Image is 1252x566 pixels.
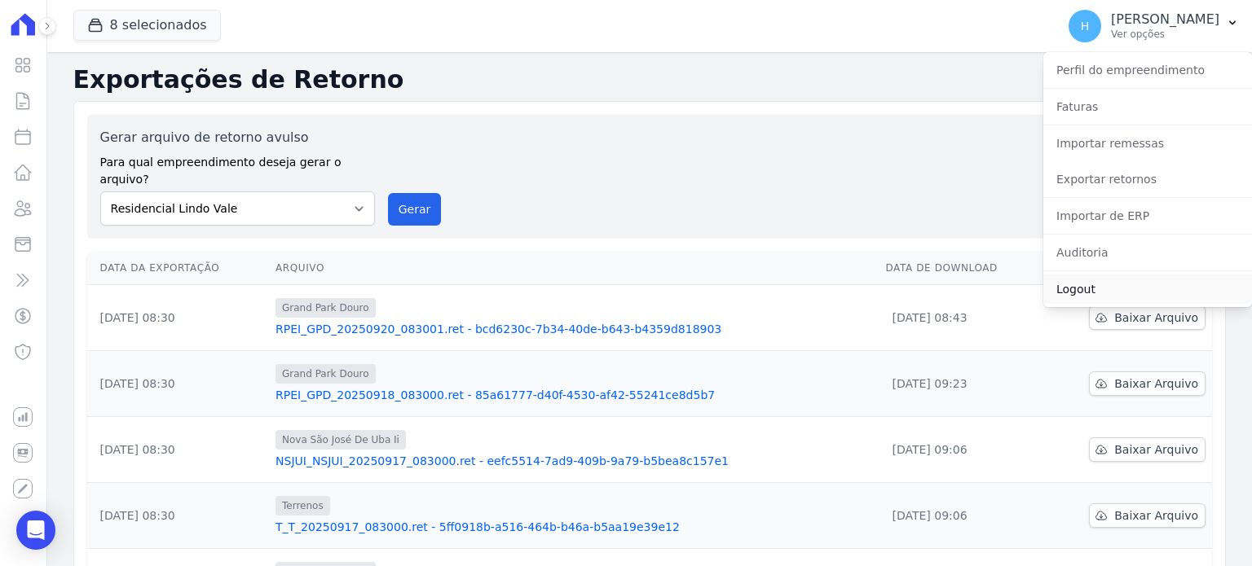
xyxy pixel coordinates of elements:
[1081,20,1090,32] span: H
[1089,503,1206,528] a: Baixar Arquivo
[1111,28,1219,41] p: Ver opções
[1089,371,1206,396] a: Baixar Arquivo
[879,483,1043,549] td: [DATE] 09:06
[276,364,376,384] span: Grand Park Douro
[73,65,1226,94] h2: Exportações de Retorno
[73,10,221,41] button: 8 selecionados
[276,453,872,469] a: NSJUI_NSJUI_20250917_083000.ret - eefc5514-7ad9-409b-9a79-b5bea8c157e1
[276,430,406,450] span: Nova São José De Uba Ii
[100,128,375,147] label: Gerar arquivo de retorno avulso
[87,417,269,483] td: [DATE] 08:30
[1043,165,1252,194] a: Exportar retornos
[100,147,375,188] label: Para qual empreendimento deseja gerar o arquivo?
[87,483,269,549] td: [DATE] 08:30
[269,252,879,285] th: Arquivo
[879,252,1043,285] th: Data de Download
[87,351,269,417] td: [DATE] 08:30
[1114,441,1198,458] span: Baixar Arquivo
[1089,437,1206,462] a: Baixar Arquivo
[879,351,1043,417] td: [DATE] 09:23
[879,285,1043,351] td: [DATE] 08:43
[1111,11,1219,28] p: [PERSON_NAME]
[1114,507,1198,524] span: Baixar Arquivo
[1043,92,1252,121] a: Faturas
[276,519,872,535] a: T_T_20250917_083000.ret - 5ff0918b-a516-464b-b46a-b5aa19e39e12
[276,321,872,337] a: RPEI_GPD_20250920_083001.ret - bcd6230c-7b34-40de-b643-b4359d818903
[16,511,55,550] div: Open Intercom Messenger
[1114,375,1198,392] span: Baixar Arquivo
[1043,201,1252,230] a: Importar de ERP
[1089,305,1206,330] a: Baixar Arquivo
[1114,309,1198,326] span: Baixar Arquivo
[1043,129,1252,158] a: Importar remessas
[388,193,442,226] button: Gerar
[276,387,872,403] a: RPEI_GPD_20250918_083000.ret - 85a61777-d40f-4530-af42-55241ce8d5b7
[276,496,330,516] span: Terrenos
[879,417,1043,483] td: [DATE] 09:06
[87,285,269,351] td: [DATE] 08:30
[1043,238,1252,267] a: Auditoria
[1043,274,1252,304] a: Logout
[1056,3,1252,49] button: H [PERSON_NAME] Ver opções
[1043,55,1252,85] a: Perfil do empreendimento
[87,252,269,285] th: Data da Exportação
[276,298,376,318] span: Grand Park Douro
